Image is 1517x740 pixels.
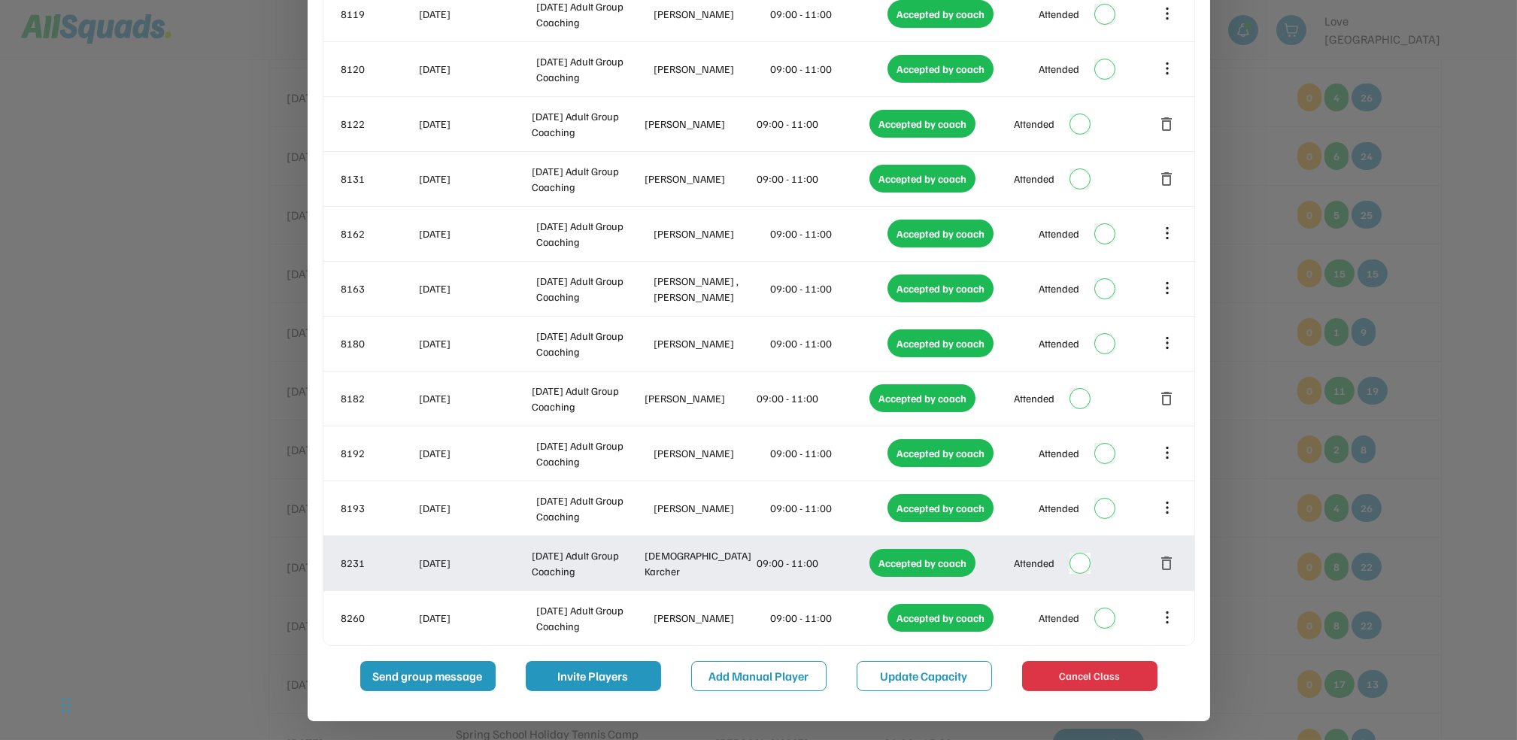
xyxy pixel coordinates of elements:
div: [PERSON_NAME] , [PERSON_NAME] [654,273,768,305]
div: [DATE] [420,390,529,406]
div: [DATE] Adult Group Coaching [536,438,651,469]
div: 09:00 - 11:00 [757,555,867,571]
div: 8231 [341,555,417,571]
div: Accepted by coach [887,55,994,83]
div: Attended [1014,555,1054,571]
button: Send group message [360,661,496,691]
button: Add Manual Player [691,661,827,691]
div: [DATE] [420,555,529,571]
div: 09:00 - 11:00 [757,116,867,132]
div: 8163 [341,281,417,296]
div: Accepted by coach [869,165,975,193]
div: 8122 [341,116,417,132]
div: 09:00 - 11:00 [771,61,885,77]
div: [DEMOGRAPHIC_DATA] Karcher [645,547,754,579]
div: [PERSON_NAME] [645,116,754,132]
button: delete [1158,554,1176,572]
div: 8180 [341,335,417,351]
div: 09:00 - 11:00 [757,390,867,406]
div: 09:00 - 11:00 [757,171,867,187]
div: Attended [1039,500,1079,516]
div: 09:00 - 11:00 [771,610,885,626]
div: [PERSON_NAME] [654,445,768,461]
div: Attended [1014,116,1054,132]
div: Accepted by coach [887,604,994,632]
div: [PERSON_NAME] [654,335,768,351]
div: Attended [1039,335,1079,351]
button: Update Capacity [857,661,992,691]
div: Attended [1039,226,1079,241]
div: [DATE] [420,281,534,296]
div: Accepted by coach [887,439,994,467]
div: [DATE] Adult Group Coaching [532,108,642,140]
div: 09:00 - 11:00 [771,445,885,461]
div: Accepted by coach [887,494,994,522]
div: 09:00 - 11:00 [771,335,885,351]
div: [DATE] Adult Group Coaching [536,328,651,359]
div: Accepted by coach [869,110,975,138]
div: [DATE] Adult Group Coaching [536,602,651,634]
div: [PERSON_NAME] [645,390,754,406]
div: 8192 [341,445,417,461]
div: [DATE] [420,226,534,241]
div: Accepted by coach [869,549,975,577]
button: Cancel Class [1022,661,1157,691]
button: Invite Players [526,661,661,691]
div: [DATE] [420,6,534,22]
div: [DATE] Adult Group Coaching [536,493,651,524]
div: [DATE] [420,445,534,461]
div: Attended [1039,6,1079,22]
div: 8182 [341,390,417,406]
div: 8193 [341,500,417,516]
div: 09:00 - 11:00 [771,281,885,296]
button: delete [1158,390,1176,408]
div: [DATE] Adult Group Coaching [536,53,651,85]
div: [DATE] Adult Group Coaching [532,383,642,414]
div: Accepted by coach [887,274,994,302]
div: [DATE] [420,335,534,351]
div: [DATE] Adult Group Coaching [532,547,642,579]
div: [PERSON_NAME] [654,61,768,77]
div: Attended [1014,171,1054,187]
div: [DATE] [420,500,534,516]
div: [DATE] [420,61,534,77]
div: Attended [1014,390,1054,406]
div: [DATE] Adult Group Coaching [536,218,651,250]
div: [DATE] [420,610,534,626]
div: [PERSON_NAME] [645,171,754,187]
div: Attended [1039,61,1079,77]
div: Accepted by coach [869,384,975,412]
div: 8260 [341,610,417,626]
div: 09:00 - 11:00 [771,6,885,22]
div: [DATE] [420,116,529,132]
button: delete [1158,170,1176,188]
div: [PERSON_NAME] [654,226,768,241]
div: 09:00 - 11:00 [771,500,885,516]
div: 8131 [341,171,417,187]
div: [PERSON_NAME] [654,500,768,516]
div: [PERSON_NAME] [654,610,768,626]
div: Attended [1039,445,1079,461]
div: 8162 [341,226,417,241]
div: 8119 [341,6,417,22]
div: 8120 [341,61,417,77]
div: [PERSON_NAME] [654,6,768,22]
div: Attended [1039,610,1079,626]
div: Accepted by coach [887,329,994,357]
div: [DATE] Adult Group Coaching [532,163,642,195]
div: Accepted by coach [887,220,994,247]
div: 09:00 - 11:00 [771,226,885,241]
div: [DATE] Adult Group Coaching [536,273,651,305]
div: Attended [1039,281,1079,296]
div: [DATE] [420,171,529,187]
button: delete [1158,115,1176,133]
